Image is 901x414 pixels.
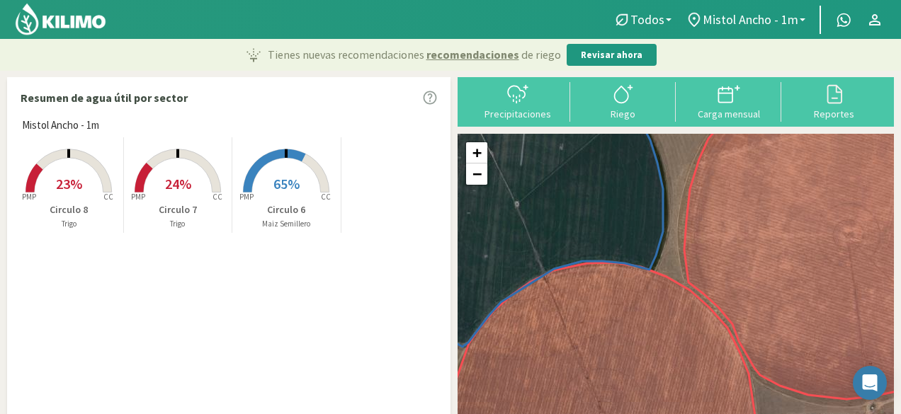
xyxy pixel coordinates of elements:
[567,44,657,67] button: Revisar ahora
[124,218,232,230] p: Trigo
[239,192,254,202] tspan: PMP
[581,48,642,62] p: Revisar ahora
[574,109,671,119] div: Riego
[680,109,777,119] div: Carga mensual
[104,192,114,202] tspan: CC
[15,202,123,217] p: Circulo 8
[22,117,99,134] span: Mistol Ancho - 1m
[21,89,188,106] p: Resumen de agua útil por sector
[232,202,341,217] p: Circulo 6
[131,192,145,202] tspan: PMP
[14,2,107,36] img: Kilimo
[165,175,191,192] span: 24%
[232,218,341,230] p: Maiz Semillero
[630,12,664,27] span: Todos
[466,163,487,185] a: Zoom out
[56,175,82,192] span: 23%
[786,109,883,119] div: Reportes
[781,82,887,120] button: Reportes
[469,109,566,119] div: Precipitaciones
[426,46,519,63] span: recomendaciones
[22,192,36,202] tspan: PMP
[124,202,232,217] p: Circulo 7
[465,82,570,120] button: Precipitaciones
[15,218,123,230] p: Trigo
[853,366,887,400] div: Open Intercom Messenger
[570,82,676,120] button: Riego
[703,12,798,27] span: Mistol Ancho - 1m
[212,192,222,202] tspan: CC
[273,175,300,192] span: 65%
[322,192,331,202] tspan: CC
[521,46,561,63] span: de riego
[466,142,487,163] a: Zoom in
[676,82,781,120] button: Carga mensual
[268,46,561,63] p: Tienes nuevas recomendaciones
